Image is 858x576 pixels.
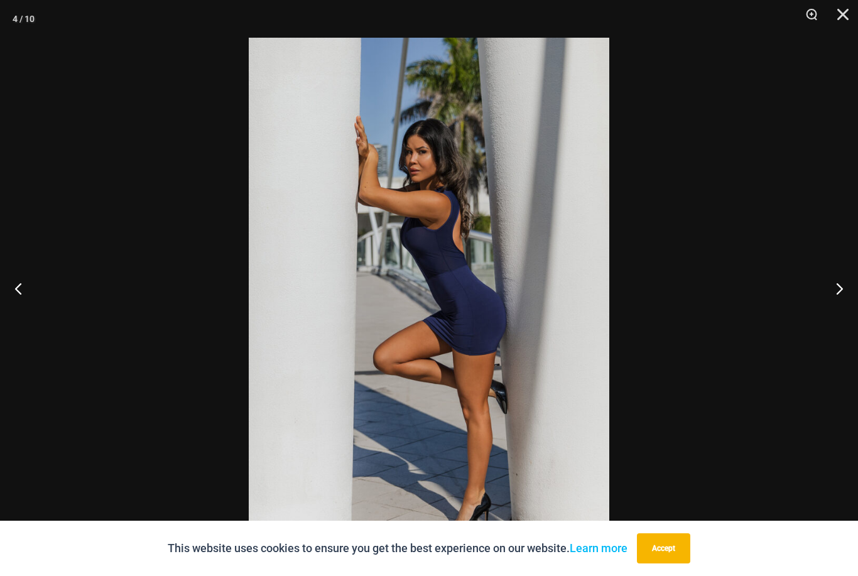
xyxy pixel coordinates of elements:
p: This website uses cookies to ensure you get the best experience on our website. [168,539,627,558]
a: Learn more [570,541,627,555]
button: Next [811,257,858,320]
div: 4 / 10 [13,9,35,28]
button: Accept [637,533,690,563]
